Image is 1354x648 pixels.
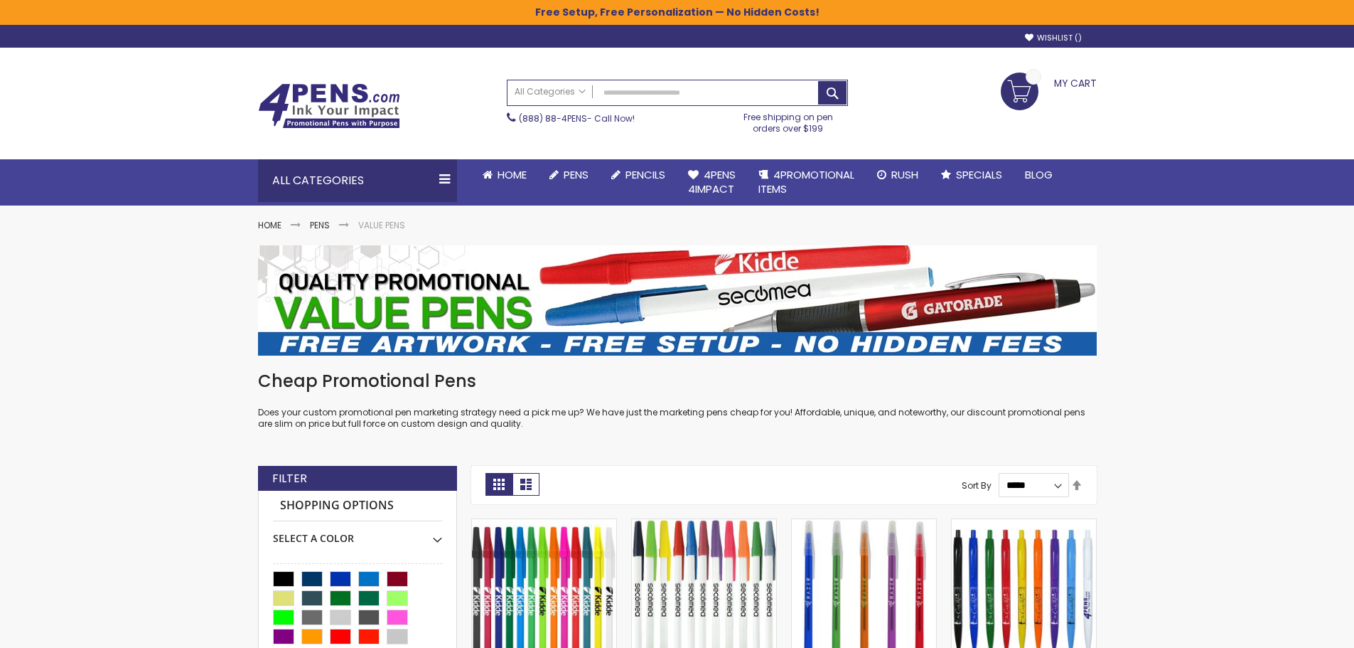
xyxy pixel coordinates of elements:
span: All Categories [515,86,586,97]
img: 4Pens Custom Pens and Promotional Products [258,83,400,129]
a: All Categories [507,80,593,104]
a: Custom Cambria Plastic Retractable Ballpoint Pen - Monochromatic Body Color [952,519,1096,531]
span: - Call Now! [519,112,635,124]
strong: Grid [485,473,512,496]
a: Belfast Value Stick Pen [632,519,776,531]
a: Rush [866,159,930,191]
a: Pencils [600,159,677,191]
img: Value Pens [258,245,1097,356]
a: (888) 88-4PENS [519,112,587,124]
a: Wishlist [1025,33,1082,43]
strong: Value Pens [358,219,405,231]
strong: Filter [272,471,307,487]
strong: Shopping Options [273,491,442,521]
span: Blog [1025,167,1053,182]
a: Belfast Translucent Value Stick Pen [792,519,936,531]
span: 4Pens 4impact [688,167,736,196]
span: 4PROMOTIONAL ITEMS [758,167,854,196]
a: Belfast B Value Stick Pen [472,519,616,531]
a: Home [258,219,281,231]
span: Pencils [625,167,665,182]
a: Pens [538,159,600,191]
span: Home [498,167,527,182]
div: Free shipping on pen orders over $199 [729,106,848,134]
h1: Cheap Promotional Pens [258,370,1097,393]
label: Sort By [962,479,992,491]
div: Select A Color [273,521,442,546]
div: Does your custom promotional pen marketing strategy need a pick me up? We have just the marketing... [258,370,1097,430]
a: Specials [930,159,1014,191]
a: 4PROMOTIONALITEMS [747,159,866,206]
div: All Categories [258,159,457,202]
span: Specials [956,167,1002,182]
a: Pens [310,219,330,231]
span: Rush [891,167,918,182]
a: Blog [1014,159,1064,191]
span: Pens [564,167,589,182]
a: 4Pens4impact [677,159,747,206]
a: Home [471,159,538,191]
